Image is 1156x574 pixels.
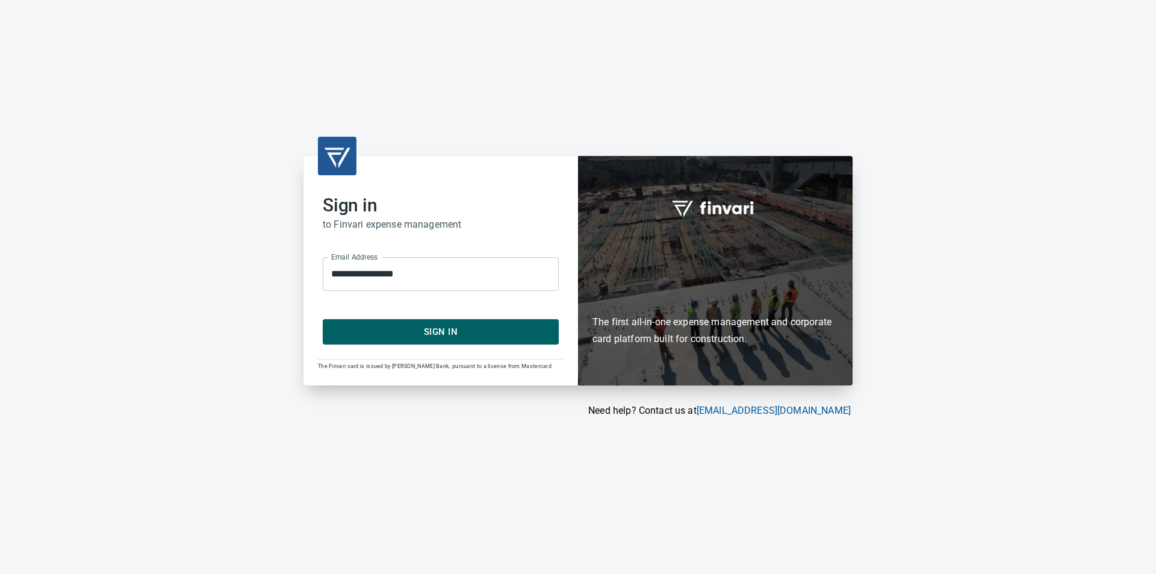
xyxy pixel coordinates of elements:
button: Sign In [323,319,559,345]
span: Sign In [336,324,545,340]
img: transparent_logo.png [323,142,352,170]
h6: to Finvari expense management [323,216,559,233]
div: Finvari [578,156,853,385]
a: [EMAIL_ADDRESS][DOMAIN_NAME] [697,405,851,416]
h6: The first all-in-one expense management and corporate card platform built for construction. [592,245,838,348]
h2: Sign in [323,195,559,216]
img: fullword_logo_white.png [670,194,760,222]
p: Need help? Contact us at [303,404,851,418]
span: The Finvari card is issued by [PERSON_NAME] Bank, pursuant to a license from Mastercard [318,363,552,369]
